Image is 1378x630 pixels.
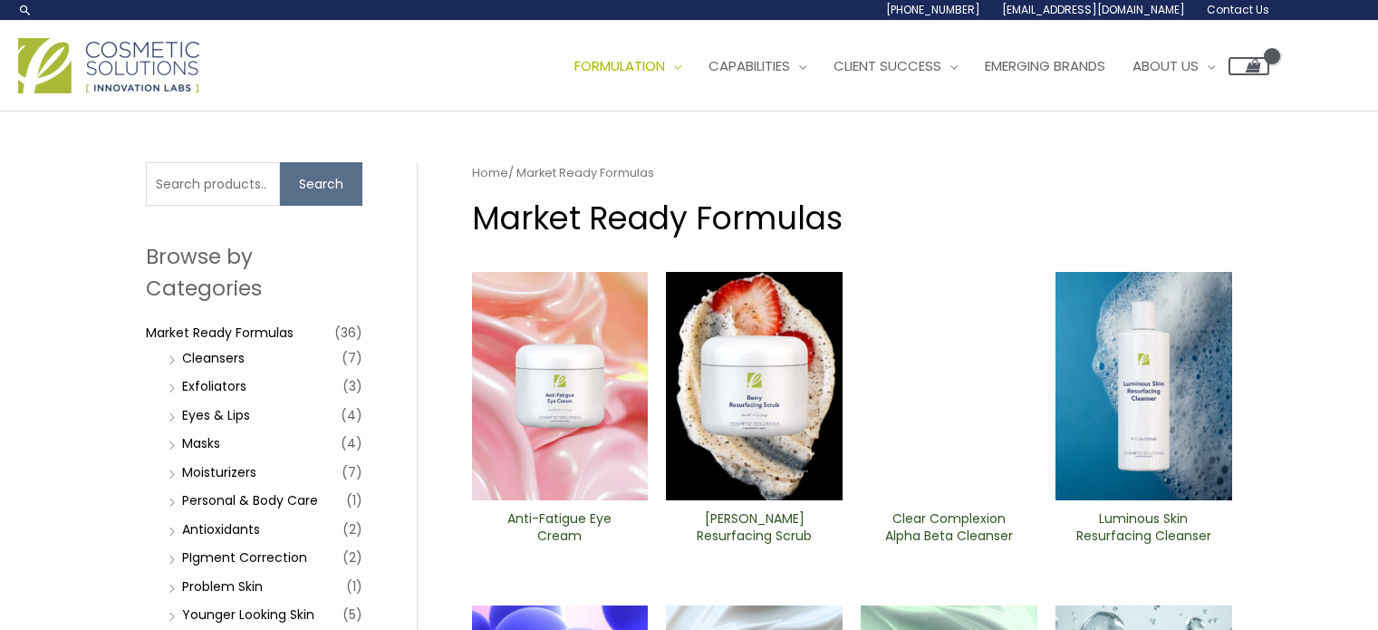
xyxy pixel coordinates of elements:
[487,510,632,551] a: Anti-Fatigue Eye Cream
[1229,57,1269,75] a: View Shopping Cart, empty
[182,349,245,367] a: Cleansers
[182,520,260,538] a: Antioxidants
[182,406,250,424] a: Eyes & Lips
[346,574,362,599] span: (1)
[472,196,1232,240] h1: Market Ready Formulas
[342,545,362,570] span: (2)
[472,162,1232,184] nav: Breadcrumb
[985,56,1105,75] span: Emerging Brands
[487,510,632,545] h2: Anti-Fatigue Eye Cream
[1207,2,1269,17] span: Contact Us
[334,320,362,345] span: (36)
[280,162,362,206] button: Search
[182,491,318,509] a: Personal & Body Care
[342,373,362,399] span: (3)
[18,3,33,17] a: Search icon link
[182,577,263,596] a: Problem Skin
[681,510,827,551] a: [PERSON_NAME] Resurfacing Scrub
[1055,272,1232,500] img: Luminous Skin Resurfacing ​Cleanser
[472,272,649,500] img: Anti Fatigue Eye Cream
[182,434,220,452] a: Masks
[18,38,199,93] img: Cosmetic Solutions Logo
[146,241,362,303] h2: Browse by Categories
[342,460,362,485] span: (7)
[820,39,971,93] a: Client Success
[1132,56,1199,75] span: About Us
[561,39,695,93] a: Formulation
[182,606,314,624] a: Younger Looking Skin
[472,164,508,181] a: Home
[1071,510,1217,551] a: Luminous Skin Resurfacing ​Cleanser
[146,162,280,206] input: Search products…
[1119,39,1229,93] a: About Us
[342,345,362,371] span: (7)
[681,510,827,545] h2: [PERSON_NAME] Resurfacing Scrub
[342,517,362,542] span: (2)
[346,488,362,513] span: (1)
[695,39,820,93] a: Capabilities
[886,2,980,17] span: [PHONE_NUMBER]
[666,272,843,500] img: Berry Resurfacing Scrub
[861,272,1037,500] img: Clear Complexion Alpha Beta ​Cleanser
[547,39,1269,93] nav: Site Navigation
[1002,2,1185,17] span: [EMAIL_ADDRESS][DOMAIN_NAME]
[342,602,362,627] span: (5)
[876,510,1022,545] h2: Clear Complexion Alpha Beta ​Cleanser
[1071,510,1217,545] h2: Luminous Skin Resurfacing ​Cleanser
[971,39,1119,93] a: Emerging Brands
[182,463,256,481] a: Moisturizers
[341,402,362,428] span: (4)
[182,548,307,567] a: PIgment Correction
[708,56,790,75] span: Capabilities
[182,377,246,395] a: Exfoliators
[834,56,941,75] span: Client Success
[146,324,294,342] a: Market Ready Formulas
[876,510,1022,551] a: Clear Complexion Alpha Beta ​Cleanser
[341,431,362,456] span: (4)
[574,56,665,75] span: Formulation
